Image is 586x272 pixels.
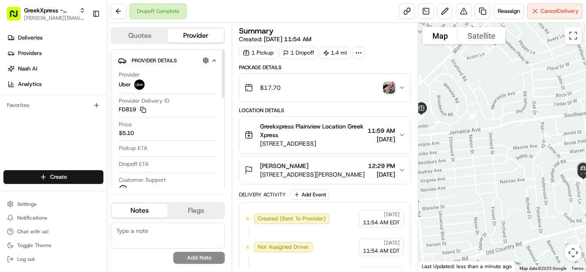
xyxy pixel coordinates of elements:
span: Chat with us! [17,228,48,235]
div: Favorites [3,98,103,112]
span: Uber [119,81,131,89]
div: 12 [409,72,425,88]
span: [DATE] [384,211,400,218]
button: GreekXpress - Plainview [24,6,76,15]
span: 12:29 PM [368,162,395,170]
button: Show street map [423,27,458,44]
button: Provider [168,29,224,43]
span: Dropoff ETA [119,160,149,168]
span: Providers [18,49,42,57]
span: [DATE] [384,239,400,246]
div: 1.4 mi [320,47,351,59]
button: GreekXpress - Plainview[PERSON_NAME][EMAIL_ADDRESS][DOMAIN_NAME] [3,3,89,24]
span: $17.70 [260,83,281,92]
button: Settings [3,198,103,210]
button: Map camera controls [565,244,582,261]
div: 13 [409,75,426,91]
span: Customer Support [119,176,166,184]
button: Notifications [3,212,103,224]
div: 1 Pickup [239,47,278,59]
button: Greekxpress Plainview Location Greek Xpress[STREET_ADDRESS]11:59 AM[DATE] [239,117,411,153]
div: Delivery Activity [239,191,286,198]
button: Flags [168,204,224,217]
span: Settings [17,201,36,208]
button: CancelDelivery [527,3,583,19]
span: Price [119,121,132,128]
a: Open this area in Google Maps (opens a new window) [420,260,449,272]
span: Created (Sent To Provider) [258,215,326,223]
button: Toggle Theme [3,239,103,251]
span: Provider [119,71,140,79]
a: Analytics [3,77,107,91]
span: Greekxpress Plainview Location Greek Xpress [260,122,364,139]
span: [DATE] [368,135,395,144]
button: FD819 [119,106,146,113]
span: Not Assigned Driver [258,243,309,251]
span: Cancel Delivery [541,7,579,15]
div: 10 [411,108,427,125]
button: $17.70photo_proof_of_delivery image [239,74,411,101]
span: Nash AI [18,65,37,73]
span: Toggle Theme [17,242,51,249]
span: [PERSON_NAME] [260,162,308,170]
button: Reassign [494,3,524,19]
div: Package Details [239,64,411,71]
div: 14 [425,117,441,133]
button: Provider Details [118,53,217,67]
span: Deliveries [18,34,42,42]
div: 16 [535,127,552,143]
div: Location Details [239,107,411,114]
span: Analytics [18,80,42,88]
span: $5.10 [119,129,134,137]
button: Create [3,170,103,184]
a: Terms (opens in new tab) [571,266,583,271]
a: Nash AI [3,62,107,76]
span: 11:59 AM [368,126,395,135]
span: [STREET_ADDRESS] [260,139,364,148]
img: photo_proof_of_delivery image [383,82,395,94]
span: Created: [239,35,311,43]
div: 1 Dropoff [279,47,318,59]
h3: Summary [239,27,274,35]
span: [DATE] [368,170,395,179]
button: Show satellite imagery [458,27,505,44]
button: [PERSON_NAME][EMAIL_ADDRESS][DOMAIN_NAME] [24,15,85,21]
button: Add Event [291,189,329,200]
span: [STREET_ADDRESS][PERSON_NAME] [260,170,365,179]
img: uber-new-logo.jpeg [134,79,145,90]
div: Last Updated: less than a minute ago [418,261,516,272]
span: Notifications [17,214,47,221]
button: Notes [112,204,168,217]
img: Google [420,260,449,272]
span: Log out [17,256,35,263]
div: 11 [408,70,425,87]
span: Provider Details [132,57,177,64]
a: Providers [3,46,107,60]
a: Deliveries [3,31,107,45]
span: Map data ©2025 Google [520,266,566,271]
span: Provider Delivery ID [119,97,169,105]
div: 15 [464,107,480,123]
span: 11:54 AM EDT [363,247,400,255]
button: Quotes [112,29,168,43]
span: [DATE] 11:54 AM [264,35,311,43]
span: 11:54 AM EDT [363,219,400,226]
button: Chat with us! [3,226,103,238]
span: Create [50,173,67,181]
button: [PERSON_NAME][STREET_ADDRESS][PERSON_NAME]12:29 PM[DATE] [239,156,411,184]
button: Toggle fullscreen view [565,27,582,44]
span: Reassign [498,7,520,15]
span: Pickup ETA [119,144,148,152]
button: Log out [3,253,103,265]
